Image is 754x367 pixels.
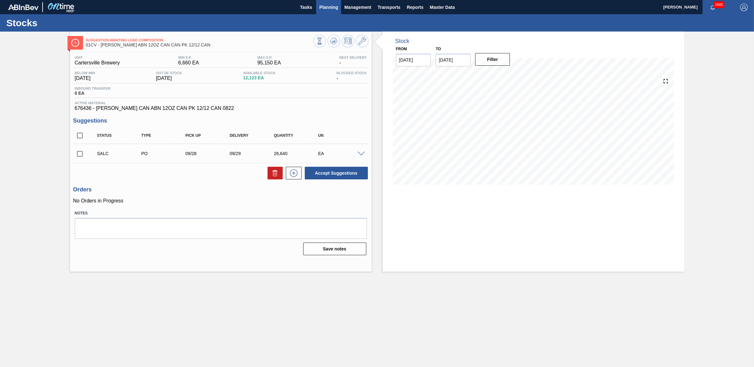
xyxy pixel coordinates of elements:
[338,56,368,66] div: -
[178,56,199,59] span: MIN S.P.
[8,4,38,10] img: TNhmsLtSVTkK8tSr43FrP2fwEKptu5GPRR3wAAAABJRU5ErkJggg==
[6,19,118,27] h1: Stocks
[339,56,367,59] span: Next Delivery
[75,75,95,81] span: [DATE]
[395,38,409,45] div: Stock
[75,91,111,96] span: 0 EA
[436,54,471,66] input: mm/dd/yyyy
[272,133,322,138] div: Quantity
[156,75,182,81] span: [DATE]
[430,3,455,11] span: Master Data
[73,186,368,193] h3: Orders
[75,56,120,59] span: Unit
[75,60,120,66] span: Cartersville Brewery
[96,133,146,138] div: Status
[178,60,199,66] span: 6,660 EA
[75,87,111,90] span: Inbound Transfer
[302,166,368,180] div: Accept Suggestions
[344,3,371,11] span: Management
[407,3,423,11] span: Reports
[436,47,441,51] label: to
[703,3,723,12] button: Notifications
[299,3,313,11] span: Tasks
[257,56,281,59] span: MAX S.P.
[378,3,400,11] span: Transports
[156,71,182,75] span: Out Of Stock
[713,1,724,8] span: 2685
[243,75,276,80] span: 12,123 EA
[327,35,340,47] button: Update Chart
[335,71,368,81] div: -
[396,47,407,51] label: From
[73,198,368,204] p: No Orders in Progress
[140,133,190,138] div: Type
[243,71,276,75] span: Available Stock
[86,38,313,42] span: Suggestion Awaiting Load Composition
[740,3,748,11] img: Logout
[73,117,368,124] h3: Suggestions
[356,35,368,47] button: Go to Master Data / General
[228,133,278,138] div: Delivery
[86,43,313,47] span: 01CV - CARR ABN 12OZ CAN CAN PK 12/12 CAN
[396,54,431,66] input: mm/dd/yyyy
[305,167,368,179] button: Accept Suggestions
[337,71,367,75] span: Blocked Stock
[257,60,281,66] span: 95,150 EA
[316,133,367,138] div: UN
[75,105,367,111] span: 676436 - [PERSON_NAME] CAN ABN 12OZ CAN PK 12/12 CAN 0822
[264,167,283,179] div: Delete Suggestions
[75,71,95,75] span: Below Min
[342,35,354,47] button: Schedule Inventory
[184,151,234,156] div: 09/28/2025
[303,243,366,255] button: Save notes
[71,39,79,47] img: Ícone
[272,151,322,156] div: 26,640
[75,101,367,105] span: Active Material
[313,35,326,47] button: Stocks Overview
[75,209,367,218] label: Notes
[475,53,510,66] button: Filter
[96,151,146,156] div: Suggestion Awaiting Load Composition
[319,3,338,11] span: Planning
[140,151,190,156] div: Purchase order
[228,151,278,156] div: 09/29/2025
[283,167,302,179] div: New suggestion
[316,151,367,156] div: EA
[184,133,234,138] div: Pick up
